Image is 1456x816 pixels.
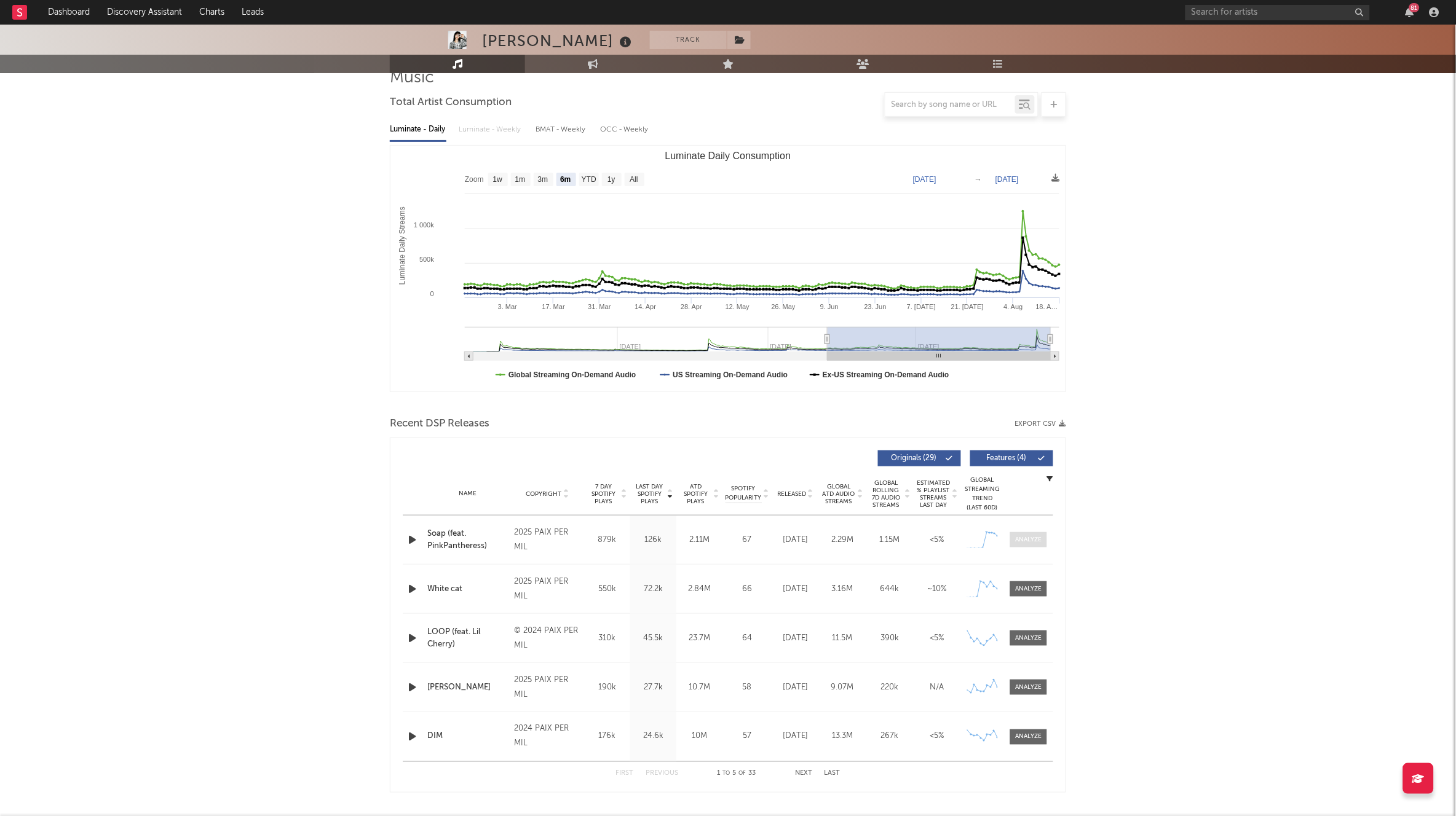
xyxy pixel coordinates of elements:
[865,303,887,310] text: 23. Jun
[514,673,581,702] div: 2025 PAIX PER MIL
[542,303,566,310] text: 17. Mar
[633,583,673,595] div: 72.2k
[913,175,936,184] text: [DATE]
[917,731,958,743] div: <5%
[582,176,596,184] text: YTD
[526,490,561,498] span: Copyright
[560,176,571,184] text: 6m
[679,681,719,694] div: 10.7M
[600,119,649,140] div: OCC - Weekly
[726,731,769,743] div: 57
[646,771,678,777] button: Previous
[587,632,627,645] div: 310k
[775,534,816,546] div: [DATE]
[681,303,702,310] text: 28. Apr
[775,583,816,595] div: [DATE]
[820,303,839,310] text: 9. Jun
[869,583,911,595] div: 644k
[951,303,984,310] text: 21. [DATE]
[723,771,730,777] span: to
[419,256,434,263] text: 500k
[515,176,526,184] text: 1m
[822,632,863,645] div: 11.5M
[822,483,856,505] span: Global ATD Audio Streams
[775,731,816,743] div: [DATE]
[1409,3,1420,12] div: 81
[587,731,627,743] div: 176k
[673,371,788,379] text: US Streaming On-Demand Audio
[679,632,719,645] div: 23.7M
[427,731,508,743] a: DIM
[615,771,633,777] button: First
[1036,303,1058,310] text: 18. A…
[995,175,1019,184] text: [DATE]
[917,632,958,645] div: <5%
[427,489,508,498] div: Name
[635,303,656,310] text: 14. Apr
[390,417,489,431] span: Recent DSP Releases
[650,31,727,49] button: Track
[538,176,548,184] text: 3m
[775,632,816,645] div: [DATE]
[633,534,673,546] div: 126k
[869,681,911,694] div: 220k
[465,176,484,184] text: Zoom
[493,176,503,184] text: 1w
[795,771,812,777] button: Next
[514,722,581,751] div: 2024 PAIX PER MIL
[978,455,1035,462] span: Features ( 4 )
[398,206,406,284] text: Luminate Daily Streams
[427,681,508,694] div: [PERSON_NAME]
[390,146,1066,391] svg: Luminate Daily Consumption
[587,534,627,546] div: 879k
[822,583,863,595] div: 3.16M
[822,534,863,546] div: 2.29M
[917,681,958,694] div: N/A
[869,731,911,743] div: 267k
[1004,303,1023,310] text: 4. Aug
[427,626,508,650] div: LOOP (feat. Lil Cherry)
[726,534,769,546] div: 67
[536,119,588,140] div: BMAT - Weekly
[739,771,746,777] span: of
[390,119,446,140] div: Luminate - Daily
[1406,7,1414,17] button: 81
[726,632,769,645] div: 64
[390,71,434,85] span: Music
[665,151,791,161] text: Luminate Daily Consumption
[679,583,719,595] div: 2.84M
[633,731,673,743] div: 24.6k
[633,632,673,645] div: 45.5k
[514,525,581,555] div: 2025 PAIX PER MIL
[772,303,796,310] text: 26. May
[825,771,841,777] button: Last
[1185,5,1370,20] input: Search for artists
[878,450,961,466] button: Originals(29)
[823,371,949,379] text: Ex-US Streaming On-Demand Audio
[630,176,638,184] text: All
[964,476,1001,512] div: Global Streaming Trend (Last 60D)
[482,31,635,51] div: [PERSON_NAME]
[869,534,911,546] div: 1.15M
[777,490,806,498] span: Released
[885,100,1015,110] input: Search by song name or URL
[917,534,958,546] div: <5%
[427,528,508,552] a: Soap (feat. PinkPantheress)
[822,681,863,694] div: 9.07M
[498,303,518,310] text: 3. Mar
[869,479,903,509] span: Global Rolling 7D Audio Streams
[588,303,611,310] text: 31. Mar
[726,583,769,595] div: 66
[633,483,666,505] span: Last Day Spotify Plays
[726,484,762,503] span: Spotify Popularity
[427,583,508,595] a: White cat
[587,681,627,694] div: 190k
[970,450,1053,466] button: Features(4)
[975,175,982,184] text: →
[907,303,936,310] text: 7. [DATE]
[917,479,951,509] span: Estimated % Playlist Streams Last Day
[508,371,636,379] text: Global Streaming On-Demand Audio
